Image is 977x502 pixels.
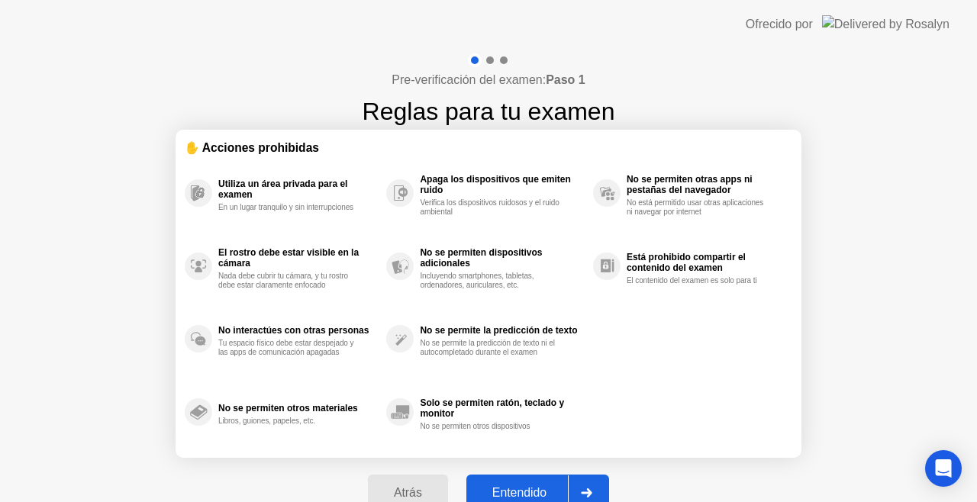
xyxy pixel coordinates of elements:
div: El rostro debe estar visible en la cámara [218,247,379,269]
div: Utiliza un área privada para el examen [218,179,379,200]
div: Está prohibido compartir el contenido del examen [627,252,785,273]
div: Libros, guiones, papeles, etc. [218,417,363,426]
div: Entendido [471,486,568,500]
div: Nada debe cubrir tu cámara, y tu rostro debe estar claramente enfocado [218,272,363,290]
div: Verifica los dispositivos ruidosos y el ruido ambiental [420,198,564,217]
h4: Pre-verificación del examen: [392,71,585,89]
div: Solo se permiten ratón, teclado y monitor [420,397,585,419]
div: Open Intercom Messenger [925,450,962,487]
div: No se permite la predicción de texto ni el autocompletado durante el examen [420,339,564,357]
div: No interactúes con otras personas [218,325,379,336]
div: No se permiten dispositivos adicionales [420,247,585,269]
div: Apaga los dispositivos que emiten ruido [420,174,585,195]
b: Paso 1 [546,73,585,86]
div: Ofrecido por [746,15,813,34]
div: Tu espacio físico debe estar despejado y las apps de comunicación apagadas [218,339,363,357]
div: No está permitido usar otras aplicaciones ni navegar por internet [627,198,771,217]
div: No se permite la predicción de texto [420,325,585,336]
div: No se permiten otras apps ni pestañas del navegador [627,174,785,195]
h1: Reglas para tu examen [363,93,615,130]
div: El contenido del examen es solo para ti [627,276,771,285]
div: No se permiten otros dispositivos [420,422,564,431]
div: En un lugar tranquilo y sin interrupciones [218,203,363,212]
div: Atrás [372,486,443,500]
div: ✋ Acciones prohibidas [185,139,792,156]
img: Delivered by Rosalyn [822,15,950,33]
div: No se permiten otros materiales [218,403,379,414]
div: Incluyendo smartphones, tabletas, ordenadores, auriculares, etc. [420,272,564,290]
